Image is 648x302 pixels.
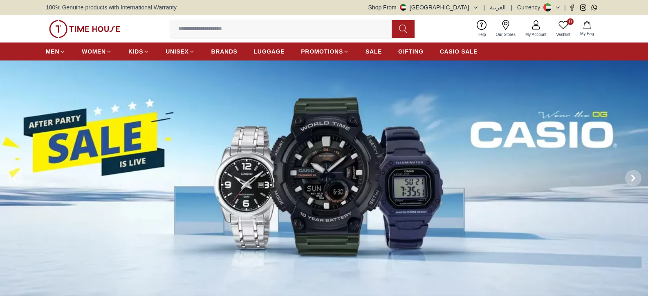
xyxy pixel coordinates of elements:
span: My Bag [577,31,597,37]
a: WOMEN [82,44,112,59]
span: SALE [365,47,382,56]
a: SALE [365,44,382,59]
img: ... [49,20,120,38]
span: Wishlist [553,31,574,38]
a: Our Stores [491,18,520,39]
button: My Bag [575,19,599,38]
span: | [484,3,485,11]
div: Currency [517,3,544,11]
span: MEN [46,47,59,56]
span: 100% Genuine products with International Warranty [46,3,177,11]
a: LUGGAGE [254,44,285,59]
a: 0Wishlist [552,18,575,39]
a: GIFTING [398,44,424,59]
span: WOMEN [82,47,106,56]
a: KIDS [128,44,149,59]
span: GIFTING [398,47,424,56]
img: United Arab Emirates [400,4,406,11]
span: KIDS [128,47,143,56]
a: PROMOTIONS [301,44,349,59]
span: LUGGAGE [254,47,285,56]
a: Help [473,18,491,39]
a: Whatsapp [591,4,597,11]
a: UNISEX [166,44,195,59]
span: Help [474,31,489,38]
a: MEN [46,44,65,59]
span: | [511,3,512,11]
span: | [564,3,566,11]
span: Our Stores [493,31,519,38]
span: 0 [567,18,574,25]
span: My Account [522,31,550,38]
a: Instagram [580,4,586,11]
span: CASIO SALE [440,47,478,56]
a: Facebook [569,4,575,11]
span: UNISEX [166,47,188,56]
button: العربية [490,3,506,11]
button: Shop From[GEOGRAPHIC_DATA] [368,3,479,11]
span: BRANDS [211,47,238,56]
a: BRANDS [211,44,238,59]
span: PROMOTIONS [301,47,343,56]
a: CASIO SALE [440,44,478,59]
